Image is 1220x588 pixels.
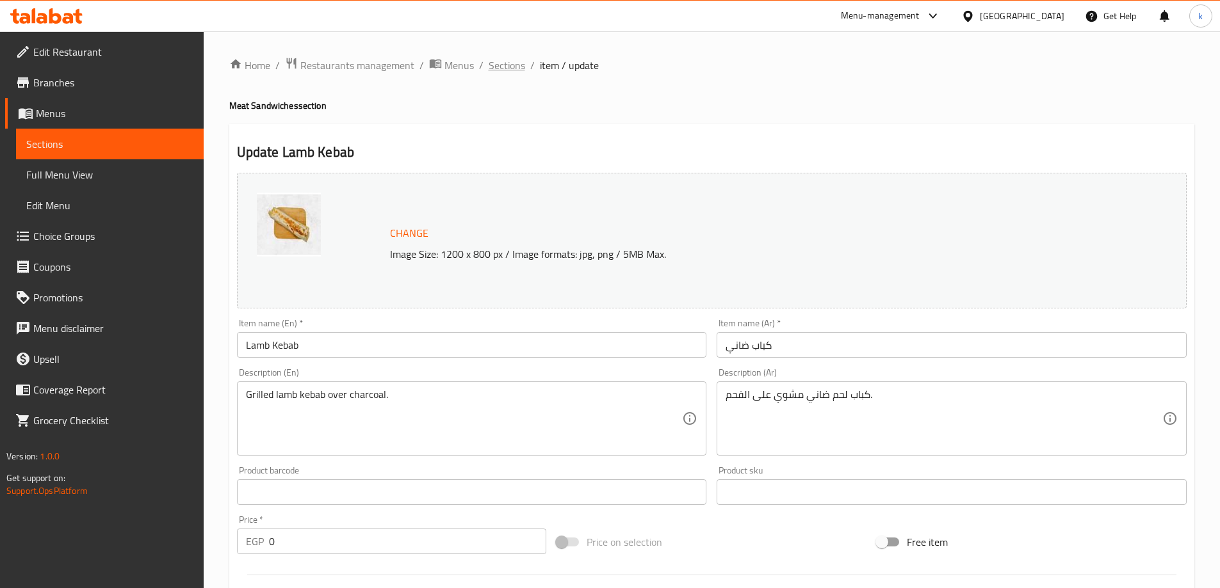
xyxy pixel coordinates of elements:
span: Restaurants management [300,58,414,73]
a: Promotions [5,282,204,313]
input: Enter name En [237,332,707,358]
textarea: Grilled lamb kebab over charcoal. [246,388,683,449]
a: Edit Menu [16,190,204,221]
a: Sections [16,129,204,159]
a: Edit Restaurant [5,36,204,67]
li: / [275,58,280,73]
button: Change [385,220,434,246]
span: Free item [907,534,948,550]
li: / [479,58,484,73]
input: Please enter product barcode [237,479,707,505]
span: Menu disclaimer [33,321,193,336]
input: Enter name Ar [717,332,1187,358]
span: Version: [6,448,38,465]
a: Restaurants management [285,57,414,74]
span: Sections [26,136,193,152]
span: Coverage Report [33,382,193,397]
img: %D8%B3%D9%86%D8%AF%D9%88%D8%AA%D8%B4_%D9%83%D8%A8%D8%A7%D8%A8_%D8%B6%D8%A7%D9%86%D9%8A63892081655... [257,193,321,257]
span: Full Menu View [26,167,193,182]
a: Branches [5,67,204,98]
a: Support.OpsPlatform [6,482,88,499]
p: EGP [246,534,264,549]
li: / [530,58,535,73]
a: Upsell [5,344,204,374]
a: Coupons [5,251,204,282]
span: Edit Menu [26,198,193,213]
span: Branches [33,75,193,90]
input: Please enter price [269,528,547,554]
h2: Update Lamb Kebab [237,143,1187,162]
a: Coverage Report [5,374,204,405]
span: Menus [444,58,474,73]
span: Promotions [33,290,193,305]
input: Please enter product sku [717,479,1187,505]
span: k [1198,9,1203,23]
div: [GEOGRAPHIC_DATA] [980,9,1064,23]
span: Price on selection [587,534,662,550]
p: Image Size: 1200 x 800 px / Image formats: jpg, png / 5MB Max. [385,246,1068,262]
h4: Meat Sandwiches section [229,99,1194,112]
span: Change [390,224,428,242]
span: item / update [540,58,599,73]
nav: breadcrumb [229,57,1194,74]
span: Choice Groups [33,228,193,244]
a: Sections [489,58,525,73]
span: Upsell [33,351,193,367]
div: Menu-management [841,8,920,24]
textarea: كباب لحم ضاني مشوي على الفحم. [726,388,1162,449]
a: Home [229,58,270,73]
span: Get support on: [6,470,65,486]
span: 1.0.0 [40,448,60,465]
a: Choice Groups [5,221,204,251]
a: Grocery Checklist [5,405,204,436]
span: Edit Restaurant [33,44,193,60]
a: Menu disclaimer [5,313,204,344]
a: Full Menu View [16,159,204,190]
a: Menus [429,57,474,74]
span: Menus [36,106,193,121]
a: Menus [5,98,204,129]
span: Grocery Checklist [33,413,193,428]
span: Coupons [33,259,193,274]
li: / [419,58,424,73]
